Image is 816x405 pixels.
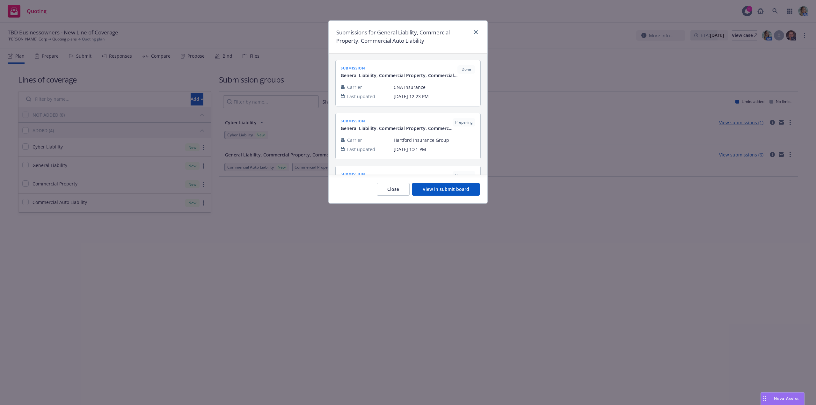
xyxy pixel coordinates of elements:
[347,146,375,153] span: Last updated
[472,28,480,36] a: close
[761,393,769,405] div: Drag to move
[394,84,475,90] span: CNA Insurance
[347,93,375,100] span: Last updated
[336,28,470,45] h1: Submissions for General Liability, Commercial Property, Commercial Auto Liability
[412,183,480,196] button: View in submit board
[341,65,457,71] span: submission
[394,93,475,100] span: [DATE] 12:23 PM
[455,119,473,125] span: Preparing
[394,137,475,143] span: Hartford Insurance Group
[341,125,453,132] span: General Liability, Commercial Property, Commercial Auto Liability
[341,171,453,177] span: submission
[774,396,799,401] span: Nova Assist
[455,172,473,178] span: Preparing
[341,118,453,124] span: submission
[761,392,805,405] button: Nova Assist
[377,183,410,196] button: Close
[347,137,362,143] span: Carrier
[394,146,475,153] span: [DATE] 1:21 PM
[460,67,473,72] span: Done
[341,72,457,79] span: General Liability, Commercial Property, Commercial Auto Liability
[347,84,362,90] span: Carrier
